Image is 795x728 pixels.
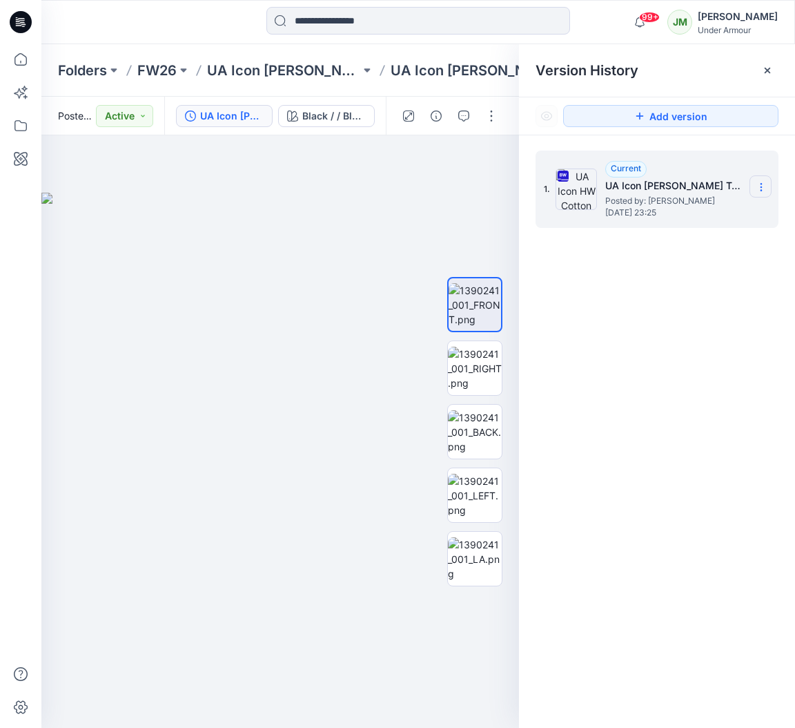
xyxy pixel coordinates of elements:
[278,105,375,127] button: Black / / Black: N/A
[58,108,96,123] span: Posted [DATE] 23:25 by
[448,537,502,581] img: 1390241_001_LA.png
[639,12,660,23] span: 99+
[536,105,558,127] button: Show Hidden Versions
[449,283,501,327] img: 1390241_001_FRONT.png
[425,105,447,127] button: Details
[176,105,273,127] button: UA Icon [PERSON_NAME] Tank
[137,61,177,80] a: FW26
[605,208,743,218] span: [DATE] 23:25
[563,105,778,127] button: Add version
[448,410,502,454] img: 1390241_001_BACK.png
[536,62,638,79] span: Version History
[667,10,692,35] div: JM
[200,108,264,124] div: UA Icon HW Cotton Tank
[762,65,773,76] button: Close
[58,61,107,80] a: Folders
[448,474,502,517] img: 1390241_001_LEFT.png
[611,163,641,173] span: Current
[391,61,544,80] p: UA Icon [PERSON_NAME] Tank
[302,108,366,124] div: Black / / Black: N/A
[698,25,778,35] div: Under Armour
[605,178,743,194] h5: UA Icon HW Cotton Tank
[207,61,360,80] a: UA Icon [PERSON_NAME] Tank (1390241)
[41,193,519,728] img: eyJhbGciOiJIUzI1NiIsImtpZCI6IjAiLCJzbHQiOiJzZXMiLCJ0eXAiOiJKV1QifQ.eyJkYXRhIjp7InR5cGUiOiJzdG9yYW...
[556,169,597,210] img: UA Icon HW Cotton Tank
[544,183,550,195] span: 1.
[605,194,743,208] span: Posted by: Jakub Makowski
[698,8,778,25] div: [PERSON_NAME]
[448,347,502,390] img: 1390241_001_RIGHT.png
